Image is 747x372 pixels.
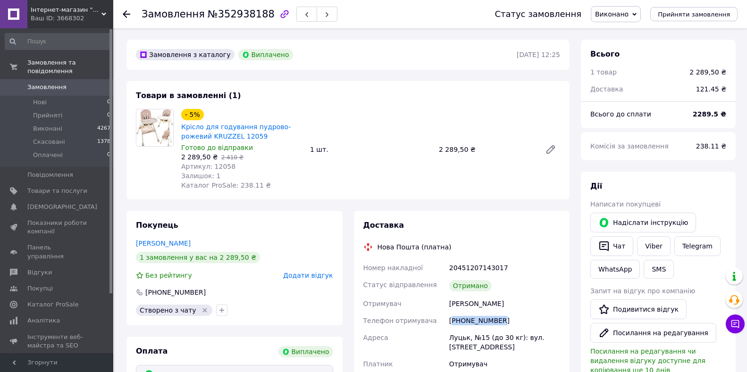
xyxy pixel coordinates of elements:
[363,300,402,307] span: Отримувач
[363,264,423,272] span: Номер накладної
[306,143,435,156] div: 1 шт.
[590,68,617,76] span: 1 товар
[238,49,293,60] div: Виплачено
[590,50,620,58] span: Всього
[27,171,73,179] span: Повідомлення
[658,11,730,18] span: Прийняти замовлення
[27,284,53,293] span: Покупці
[637,236,670,256] a: Viber
[27,203,97,211] span: [DEMOGRAPHIC_DATA]
[136,252,260,263] div: 1 замовлення у вас на 2 289,50 ₴
[33,111,62,120] span: Прийняті
[590,260,640,279] a: WhatsApp
[107,98,110,107] span: 0
[590,110,651,118] span: Всього до сплати
[145,272,192,279] span: Без рейтингу
[447,329,562,355] div: Луцьк, №15 (до 30 кг): вул. [STREET_ADDRESS]
[136,49,235,60] div: Замовлення з каталогу
[181,172,221,180] span: Залишок: 1
[644,260,674,279] button: SMS
[181,182,271,189] span: Каталог ProSale: 238.11 ₴
[97,138,110,146] span: 1378
[590,299,687,319] a: Подивитися відгук
[27,187,87,195] span: Товари та послуги
[140,306,196,314] span: Створено з чату
[363,360,393,368] span: Платник
[590,142,669,150] span: Комісія за замовлення
[136,240,191,247] a: [PERSON_NAME]
[590,323,716,343] button: Посилання на редагування
[123,9,130,19] div: Повернутися назад
[590,182,602,190] span: Дії
[283,272,333,279] span: Додати відгук
[27,83,67,91] span: Замовлення
[363,317,437,324] span: Телефон отримувача
[136,109,173,146] img: Крісло для годування пудрово-рожевий KRUZZEL 12059
[107,151,110,159] span: 0
[726,314,745,333] button: Чат з покупцем
[33,151,63,159] span: Оплачені
[136,347,168,355] span: Оплата
[363,221,404,230] span: Доставка
[136,221,178,230] span: Покупець
[690,79,732,99] div: 121.45 ₴
[33,124,62,133] span: Виконані
[181,109,204,120] div: - 5%
[27,333,87,350] span: Інструменти веб-майстра та SEO
[693,110,726,118] b: 2289.5 ₴
[27,243,87,260] span: Панель управління
[590,85,623,93] span: Доставка
[27,58,113,75] span: Замовлення та повідомлення
[31,14,113,23] div: Ваш ID: 3668302
[27,300,78,309] span: Каталог ProSale
[181,123,291,140] a: Крісло для годування пудрово-рожевий KRUZZEL 12059
[27,316,60,325] span: Аналітика
[495,9,581,19] div: Статус замовлення
[27,219,87,236] span: Показники роботи компанії
[435,143,537,156] div: 2 289,50 ₴
[590,213,696,232] button: Надіслати інструкцію
[590,200,661,208] span: Написати покупцеві
[97,124,110,133] span: 4267
[363,334,388,341] span: Адреса
[449,280,492,291] div: Отримано
[144,288,207,297] div: [PHONE_NUMBER]
[142,8,205,20] span: Замовлення
[278,346,333,357] div: Виплачено
[590,287,695,295] span: Запит на відгук про компанію
[689,67,726,77] div: 2 289,50 ₴
[696,142,726,150] span: 238.11 ₴
[447,259,562,276] div: 20451207143017
[208,8,275,20] span: №352938188
[447,295,562,312] div: [PERSON_NAME]
[375,242,454,252] div: Нова Пошта (платна)
[5,33,111,50] input: Пошук
[221,154,243,161] span: 2 410 ₴
[447,312,562,329] div: [PHONE_NUMBER]
[181,153,218,161] span: 2 289,50 ₴
[541,140,560,159] a: Редагувати
[650,7,738,21] button: Прийняти замовлення
[674,236,721,256] a: Telegram
[181,163,235,170] span: Артикул: 12058
[517,51,560,58] time: [DATE] 12:25
[107,111,110,120] span: 0
[136,91,241,100] span: Товари в замовленні (1)
[201,306,209,314] svg: Видалити мітку
[363,281,437,289] span: Статус відправлення
[31,6,101,14] span: Інтернет-магазин "Solomon"
[27,268,52,277] span: Відгуки
[33,138,65,146] span: Скасовані
[595,10,629,18] span: Виконано
[181,144,253,151] span: Готово до відправки
[590,236,633,256] button: Чат
[33,98,47,107] span: Нові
